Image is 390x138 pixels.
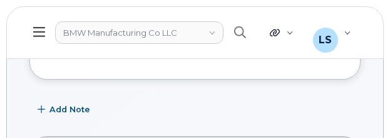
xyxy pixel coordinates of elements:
[304,20,360,45] div: Luke Schroeder
[49,103,90,115] span: Add Note
[261,20,302,45] div: Quicklinks
[29,98,101,121] button: Add Note
[55,21,223,44] a: BMW Manufacturing Co LLC
[319,33,332,48] span: LS
[336,83,381,129] iframe: Messenger Launcher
